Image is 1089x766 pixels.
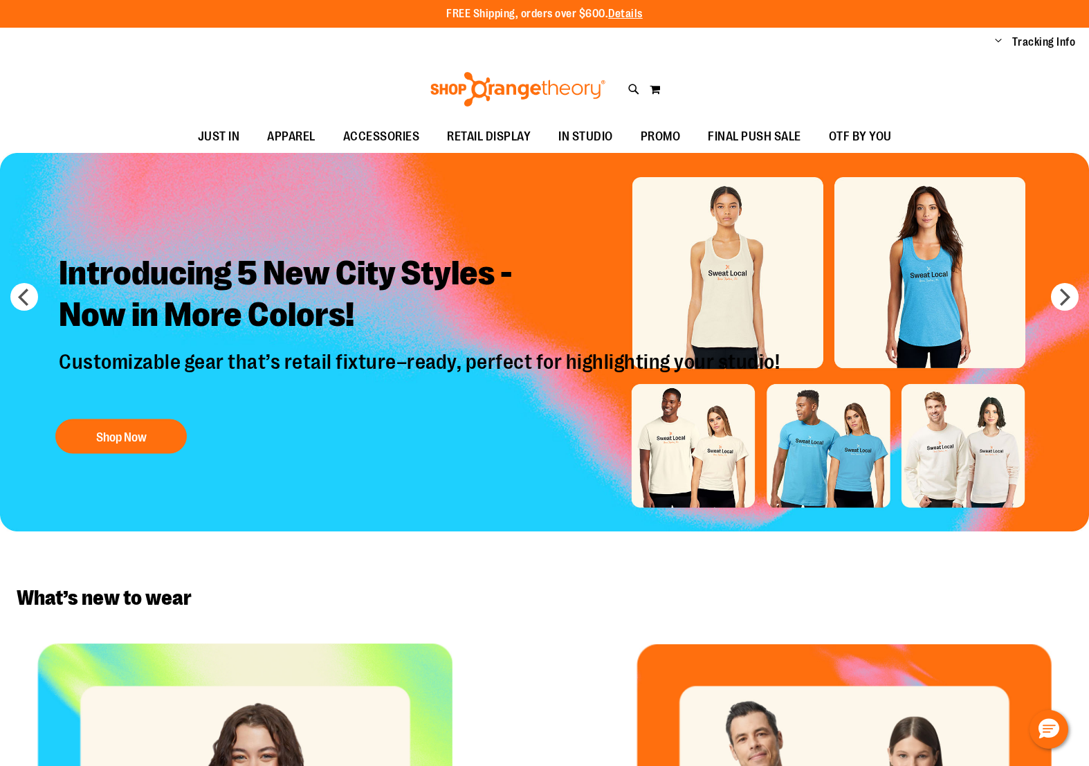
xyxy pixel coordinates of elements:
[267,121,315,152] span: APPAREL
[17,587,1072,609] h2: What’s new to wear
[694,121,815,153] a: FINAL PUSH SALE
[184,121,254,153] a: JUST IN
[433,121,544,153] a: RETAIL DISPLAY
[447,121,531,152] span: RETAIL DISPLAY
[48,241,794,349] h2: Introducing 5 New City Styles - Now in More Colors!
[1029,710,1068,749] button: Hello, have a question? Let’s chat.
[627,121,695,153] a: PROMO
[1051,283,1079,311] button: next
[253,121,329,153] a: APPAREL
[608,8,643,20] a: Details
[10,283,38,311] button: prev
[329,121,434,153] a: ACCESSORIES
[48,349,794,405] p: Customizable gear that’s retail fixture–ready, perfect for highlighting your studio!
[641,121,681,152] span: PROMO
[995,35,1002,49] button: Account menu
[815,121,906,153] a: OTF BY YOU
[446,6,643,22] p: FREE Shipping, orders over $600.
[198,121,240,152] span: JUST IN
[558,121,613,152] span: IN STUDIO
[829,121,892,152] span: OTF BY YOU
[428,72,607,107] img: Shop Orangetheory
[48,241,794,460] a: Introducing 5 New City Styles -Now in More Colors! Customizable gear that’s retail fixture–ready,...
[55,419,187,453] button: Shop Now
[708,121,801,152] span: FINAL PUSH SALE
[1012,35,1076,50] a: Tracking Info
[544,121,627,153] a: IN STUDIO
[343,121,420,152] span: ACCESSORIES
